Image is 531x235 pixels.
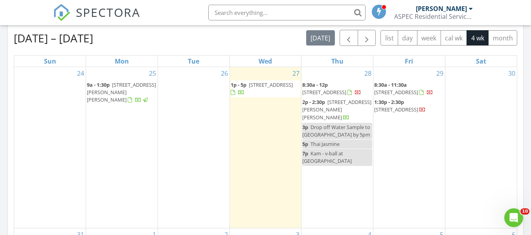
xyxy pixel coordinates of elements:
[302,140,308,148] span: 5p
[394,13,473,20] div: ASPEC Residential Services, LLC
[374,89,418,96] span: [STREET_ADDRESS]
[302,124,370,138] span: Drop off Water Sample to [GEOGRAPHIC_DATA] by 5pm
[374,106,418,113] span: [STREET_ADDRESS]
[87,80,157,105] a: 9a - 1:30p [STREET_ADDRESS][PERSON_NAME][PERSON_NAME]
[87,81,156,103] span: [STREET_ADDRESS][PERSON_NAME][PERSON_NAME]
[311,140,340,148] span: Thai Jasmine
[219,67,230,80] a: Go to August 26, 2025
[340,30,358,46] button: Previous
[14,30,93,46] h2: [DATE] – [DATE]
[363,67,373,80] a: Go to August 28, 2025
[403,56,415,67] a: Friday
[302,98,325,106] span: 2p - 2:30p
[231,80,301,97] a: 1p - 5p [STREET_ADDRESS]
[520,208,529,215] span: 10
[374,98,404,106] span: 1:30p - 2:30p
[76,4,140,20] span: SPECTORA
[416,5,467,13] div: [PERSON_NAME]
[302,98,372,122] a: 2p - 2:30p [STREET_ADDRESS][PERSON_NAME][PERSON_NAME]
[374,98,426,113] a: 1:30p - 2:30p [STREET_ADDRESS]
[398,30,417,46] button: day
[87,81,156,103] a: 9a - 1:30p [STREET_ADDRESS][PERSON_NAME][PERSON_NAME]
[302,98,371,120] span: [STREET_ADDRESS][PERSON_NAME][PERSON_NAME]
[373,67,445,228] td: Go to August 29, 2025
[488,30,517,46] button: month
[301,67,373,228] td: Go to August 28, 2025
[87,81,110,88] span: 9a - 1:30p
[302,150,352,164] span: Kam - v-ball at [GEOGRAPHIC_DATA]
[302,124,308,131] span: 3p
[302,89,346,96] span: [STREET_ADDRESS]
[291,67,301,80] a: Go to August 27, 2025
[504,208,523,227] iframe: Intercom live chat
[302,150,308,157] span: 7p
[208,5,366,20] input: Search everything...
[257,56,274,67] a: Wednesday
[374,98,444,115] a: 1:30p - 2:30p [STREET_ADDRESS]
[474,56,488,67] a: Saturday
[302,81,328,88] span: 8:30a - 12p
[441,30,467,46] button: cal wk
[302,80,372,97] a: 8:30a - 12p [STREET_ADDRESS]
[75,67,86,80] a: Go to August 24, 2025
[231,81,246,88] span: 1p - 5p
[374,80,444,97] a: 8:30a - 11:30a [STREET_ADDRESS]
[374,81,407,88] span: 8:30a - 11:30a
[231,81,293,96] a: 1p - 5p [STREET_ADDRESS]
[249,81,293,88] span: [STREET_ADDRESS]
[374,81,433,96] a: 8:30a - 11:30a [STREET_ADDRESS]
[113,56,130,67] a: Monday
[42,56,58,67] a: Sunday
[417,30,441,46] button: week
[445,67,517,228] td: Go to August 30, 2025
[186,56,201,67] a: Tuesday
[306,30,335,46] button: [DATE]
[358,30,376,46] button: Next
[302,81,361,96] a: 8:30a - 12p [STREET_ADDRESS]
[435,67,445,80] a: Go to August 29, 2025
[147,67,158,80] a: Go to August 25, 2025
[380,30,398,46] button: list
[158,67,230,228] td: Go to August 26, 2025
[86,67,158,228] td: Go to August 25, 2025
[507,67,517,80] a: Go to August 30, 2025
[230,67,301,228] td: Go to August 27, 2025
[53,11,140,27] a: SPECTORA
[330,56,345,67] a: Thursday
[302,98,371,120] a: 2p - 2:30p [STREET_ADDRESS][PERSON_NAME][PERSON_NAME]
[53,4,70,21] img: The Best Home Inspection Software - Spectora
[467,30,489,46] button: 4 wk
[14,67,86,228] td: Go to August 24, 2025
